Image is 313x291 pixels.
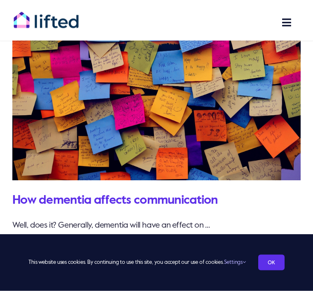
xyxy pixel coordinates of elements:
[228,12,300,33] nav: Main Menu
[224,260,246,265] a: Settings
[258,255,285,270] a: OK
[28,256,245,269] span: This website uses cookies. By continuing to use this site, you accept our use of cookies.
[13,12,79,20] a: lifted-logo
[12,195,218,207] a: How dementia affects communication
[12,219,301,233] p: Well, does it? Generally, dementia will have an effect on ...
